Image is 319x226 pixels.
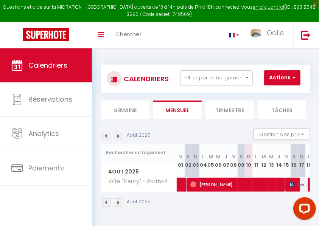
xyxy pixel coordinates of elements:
li: Tâches [258,101,306,119]
span: Paiements [28,163,64,173]
th: 05 [207,144,215,178]
th: 15 [283,144,291,178]
abbr: M [209,153,213,160]
abbr: S [293,153,296,160]
abbr: D [194,153,198,160]
abbr: S [187,153,190,160]
a: Chercher [110,22,147,48]
iframe: LiveChat chat widget [287,194,319,226]
span: Odile [267,28,284,37]
abbr: J [278,153,281,160]
th: 14 [275,144,283,178]
button: Filtrer par hébergement [180,70,253,85]
th: 04 [200,144,207,178]
abbr: J [225,153,228,160]
span: Calendriers [28,60,67,70]
span: Réservations [28,94,72,104]
li: Semaine [101,101,149,119]
abbr: L [255,153,258,160]
abbr: M [262,153,266,160]
button: Actions [264,70,300,85]
div: 108 [298,178,306,192]
abbr: V [179,153,182,160]
th: 12 [260,144,268,178]
th: 01 [177,144,185,178]
li: Trimestre [205,101,254,119]
span: [PERSON_NAME] [289,177,299,192]
h3: CALENDRIERS [122,70,169,87]
th: 18 [306,144,313,178]
li: Mensuel [153,101,202,119]
abbr: M [216,153,221,160]
a: ... Odile [245,22,293,48]
abbr: D [300,153,304,160]
abbr: L [308,153,311,160]
abbr: M [269,153,274,160]
th: 06 [215,144,223,178]
span: Analytics [28,129,59,138]
th: 08 [230,144,238,178]
a: en cliquant ici [253,4,285,10]
th: 13 [268,144,275,178]
abbr: V [285,153,288,160]
th: 17 [298,144,306,178]
p: Août 2025 [127,198,151,206]
th: 03 [192,144,200,178]
button: Gestion des prix [254,128,310,140]
span: Gîte "Fleury" - Portbail [103,178,169,186]
img: Super Booking [23,28,69,41]
th: 09 [238,144,245,178]
span: [PERSON_NAME] [190,177,284,192]
p: Août 2025 [127,132,151,139]
span: Chercher [115,30,142,38]
input: Rechercher un logement... [106,146,173,159]
th: 16 [291,144,298,178]
abbr: D [247,153,251,160]
th: 11 [253,144,260,178]
th: 07 [223,144,230,178]
th: 10 [245,144,253,178]
img: logout [301,30,311,40]
abbr: V [232,153,235,160]
img: ... [251,29,262,37]
span: Août 2025 [101,166,177,177]
th: 02 [185,144,192,178]
abbr: S [240,153,243,160]
abbr: L [202,153,205,160]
